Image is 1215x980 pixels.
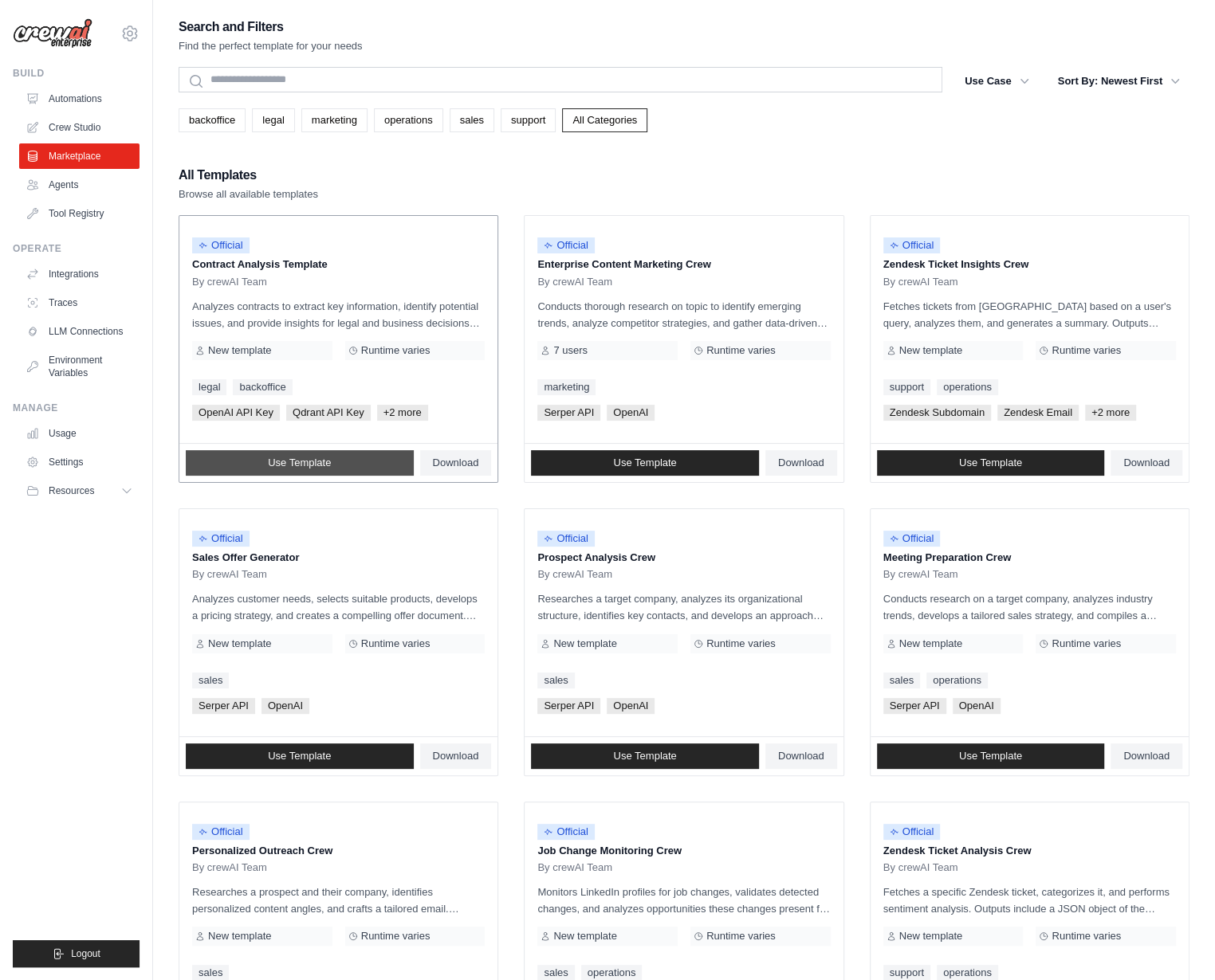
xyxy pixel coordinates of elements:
[997,405,1079,421] span: Zendesk Email
[613,750,676,762] span: Use Template
[13,402,140,414] div: Manage
[1111,450,1182,476] a: Download
[1123,457,1170,469] span: Download
[19,172,140,198] a: Agents
[883,698,946,714] span: Serper API
[192,824,250,840] span: Official
[361,344,431,357] span: Runtime varies
[537,405,600,421] span: Serper API
[19,290,140,316] a: Traces
[261,698,309,714] span: OpenAI
[208,344,271,357] span: New template
[937,379,998,395] a: operations
[192,861,267,874] span: By crewAI Team
[1052,344,1121,357] span: Runtime varies
[537,237,595,253] span: Official
[537,568,612,581] span: By crewAI Team
[19,449,140,475] a: Settings
[192,590,485,624] p: Analyzes customer needs, selects suitable products, develops a pricing strategy, and creates a co...
[883,550,1176,566] p: Meeting Preparation Crew
[537,590,830,624] p: Researches a target company, analyzes its organizational structure, identifies key contacts, and ...
[192,884,485,917] p: Researches a prospect and their company, identifies personalized content angles, and crafts a tai...
[607,405,655,421] span: OpenAI
[537,861,612,874] span: By crewAI Team
[268,750,331,762] span: Use Template
[501,108,556,132] a: support
[553,344,588,357] span: 7 users
[706,637,776,650] span: Runtime varies
[537,698,600,714] span: Serper API
[537,531,595,547] span: Official
[179,186,318,202] p: Browse all available templates
[883,672,920,688] a: sales
[959,750,1022,762] span: Use Template
[778,750,824,762] span: Download
[13,18,92,49] img: Logo
[13,242,140,255] div: Operate
[955,67,1039,96] button: Use Case
[192,237,250,253] span: Official
[531,743,759,769] a: Use Template
[883,257,1176,272] p: Zendesk Ticket Insights Crew
[420,743,492,769] a: Download
[537,379,596,395] a: marketing
[607,698,655,714] span: OpenAI
[377,405,428,421] span: +2 more
[49,484,94,497] span: Resources
[361,637,431,650] span: Runtime varies
[433,457,479,469] span: Download
[706,930,776,943] span: Runtime varies
[186,743,414,769] a: Use Template
[301,108,368,132] a: marketing
[1052,930,1121,943] span: Runtime varies
[420,450,492,476] a: Download
[765,450,837,476] a: Download
[433,750,479,762] span: Download
[883,405,991,421] span: Zendesk Subdomain
[537,298,830,331] p: Conducts thorough research on topic to identify emerging trends, analyze competitor strategies, a...
[877,743,1105,769] a: Use Template
[553,930,616,943] span: New template
[899,930,962,943] span: New template
[208,930,271,943] span: New template
[883,298,1176,331] p: Fetches tickets from [GEOGRAPHIC_DATA] based on a user's query, analyzes them, and generates a su...
[19,86,140,112] a: Automations
[268,457,331,469] span: Use Template
[883,843,1176,859] p: Zendesk Ticket Analysis Crew
[926,672,988,688] a: operations
[1111,743,1182,769] a: Download
[778,457,824,469] span: Download
[953,698,1001,714] span: OpenAI
[19,347,140,386] a: Environment Variables
[537,550,830,566] p: Prospect Analysis Crew
[899,344,962,357] span: New template
[252,108,294,132] a: legal
[19,115,140,140] a: Crew Studio
[883,237,941,253] span: Official
[706,344,776,357] span: Runtime varies
[208,637,271,650] span: New template
[13,940,140,967] button: Logout
[179,164,318,186] h2: All Templates
[361,930,431,943] span: Runtime varies
[883,379,930,395] a: support
[179,108,246,132] a: backoffice
[19,261,140,287] a: Integrations
[883,531,941,547] span: Official
[192,298,485,331] p: Analyzes contracts to extract key information, identify potential issues, and provide insights fo...
[537,672,574,688] a: sales
[537,843,830,859] p: Job Change Monitoring Crew
[877,450,1105,476] a: Use Template
[537,824,595,840] span: Official
[192,698,255,714] span: Serper API
[537,276,612,288] span: By crewAI Team
[192,568,267,581] span: By crewAI Team
[883,824,941,840] span: Official
[562,108,647,132] a: All Categories
[883,861,958,874] span: By crewAI Team
[286,405,371,421] span: Qdrant API Key
[959,457,1022,469] span: Use Template
[374,108,443,132] a: operations
[1085,405,1136,421] span: +2 more
[179,38,363,54] p: Find the perfect template for your needs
